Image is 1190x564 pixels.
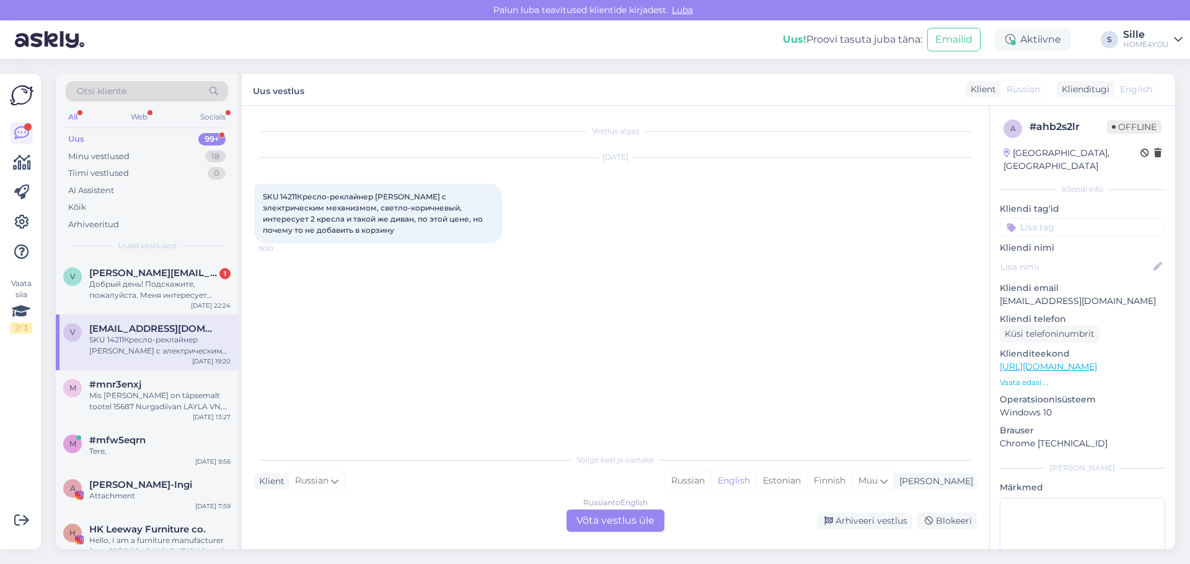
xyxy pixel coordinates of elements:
[1000,377,1165,388] p: Vaata edasi ...
[89,524,206,535] span: HK Leeway Furniture co.
[69,528,76,537] span: H
[253,81,304,98] label: Uus vestlus
[668,4,697,15] span: Luba
[219,268,231,279] div: 1
[69,383,76,393] span: m
[68,201,86,214] div: Kõik
[1000,184,1165,195] div: Kliendi info
[1000,437,1165,450] p: Chrome [TECHNICAL_ID]
[258,244,304,253] span: 19:20
[66,109,80,125] div: All
[817,513,912,529] div: Arhiveeri vestlus
[1000,347,1165,360] p: Klienditeekond
[1000,393,1165,406] p: Operatsioonisüsteem
[665,472,711,490] div: Russian
[10,323,32,334] div: 2 / 3
[198,133,226,145] div: 99+
[894,475,973,488] div: [PERSON_NAME]
[995,28,1071,51] div: Aktiivne
[566,510,664,532] div: Võta vestlus üle
[192,357,231,366] div: [DATE] 19:20
[68,167,129,180] div: Tiimi vestlused
[70,484,76,493] span: A
[583,497,648,508] div: Russian to English
[1000,241,1165,254] p: Kliendi nimi
[1000,406,1165,419] p: Windows 10
[1000,260,1151,274] input: Lisa nimi
[68,219,119,231] div: Arhiveeritud
[783,33,806,45] b: Uus!
[295,474,328,488] span: Russian
[89,535,231,557] div: Hello, I am a furniture manufacturer from [GEOGRAPHIC_DATA]. I found your website on Google and s...
[1000,424,1165,437] p: Brauser
[89,323,218,334] span: veronichka3@icloud.com
[1120,83,1152,96] span: English
[1000,462,1165,474] div: [PERSON_NAME]
[254,152,977,163] div: [DATE]
[118,240,176,251] span: Uued vestlused
[1000,282,1165,295] p: Kliendi email
[77,85,126,98] span: Otsi kliente
[198,109,228,125] div: Socials
[1000,481,1165,494] p: Märkmed
[858,475,878,486] span: Muu
[89,490,231,501] div: Attachment
[254,126,977,137] div: Vestlus algas
[1007,83,1040,96] span: Russian
[1010,124,1016,133] span: a
[89,267,218,279] span: veronika.mahhova@hotmail.com
[208,167,226,180] div: 0
[195,457,231,466] div: [DATE] 9:56
[254,454,977,466] div: Valige keel ja vastake
[1000,326,1100,342] div: Küsi telefoninumbrit
[1003,147,1140,173] div: [GEOGRAPHIC_DATA], [GEOGRAPHIC_DATA]
[1123,40,1169,50] div: HOME4YOU
[263,192,485,235] span: SKU 14211Кресло-реклайнер [PERSON_NAME] с электрическим механизмом, светло-коричневый, интересует...
[191,301,231,310] div: [DATE] 22:24
[1123,30,1183,50] a: SilleHOME4YOU
[70,328,75,337] span: v
[254,475,284,488] div: Klient
[128,109,150,125] div: Web
[711,472,756,490] div: English
[1000,295,1165,308] p: [EMAIL_ADDRESS][DOMAIN_NAME]
[1000,202,1165,215] p: Kliendi tag'id
[1000,218,1165,236] input: Lisa tag
[917,513,977,529] div: Blokeeri
[68,133,84,145] div: Uus
[783,32,922,47] div: Proovi tasuta juba täna:
[68,184,114,197] div: AI Assistent
[193,412,231,422] div: [DATE] 13:27
[68,150,130,163] div: Minu vestlused
[756,472,807,490] div: Estonian
[89,446,231,457] div: Tere,
[1000,313,1165,326] p: Kliendi telefon
[70,272,75,281] span: v
[1123,30,1169,40] div: Sille
[89,279,231,301] div: Добрый день! Подскажите, пожалуйста. Меня интересует товар комод Samira 329, я бы хотела приобрес...
[1029,119,1107,134] div: # ahb2s2lr
[1107,120,1161,134] span: Offline
[69,439,76,448] span: m
[89,379,141,390] span: #mnr3enxj
[10,278,32,334] div: Vaata siia
[89,334,231,357] div: SKU 14211Кресло-реклайнер [PERSON_NAME] с электрическим механизмом, светло-коричневый, интересует...
[807,472,852,490] div: Finnish
[1000,361,1097,372] a: [URL][DOMAIN_NAME]
[89,479,192,490] span: Annye Rooväli-Ingi
[966,83,996,96] div: Klient
[10,84,33,107] img: Askly Logo
[1057,83,1109,96] div: Klienditugi
[89,390,231,412] div: Mis [PERSON_NAME] on täpsemalt tootel 15687 Nurgadiivan LAYLA VN, hallikasroosa?
[89,435,146,446] span: #mfw5eqrn
[205,150,226,163] div: 18
[927,28,981,51] button: Emailid
[195,501,231,511] div: [DATE] 7:59
[1101,31,1118,48] div: S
